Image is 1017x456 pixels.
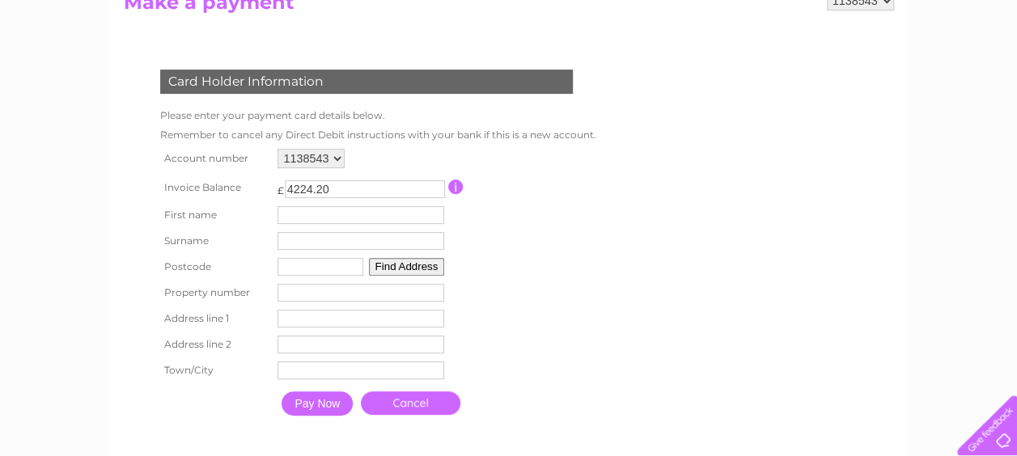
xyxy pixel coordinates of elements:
[156,125,600,145] td: Remember to cancel any Direct Debit instructions with your bank if this is a new account.
[156,228,274,254] th: Surname
[732,69,763,81] a: Water
[156,254,274,280] th: Postcode
[160,70,573,94] div: Card Holder Information
[156,331,274,357] th: Address line 2
[282,391,353,416] input: Pay Now
[36,42,118,91] img: logo.png
[712,8,824,28] a: 0333 014 3131
[278,176,284,196] td: £
[369,258,445,276] button: Find Address
[448,179,464,194] input: Information
[361,391,460,415] a: Cancel
[156,172,274,202] th: Invoice Balance
[773,69,808,81] a: Energy
[156,106,600,125] td: Please enter your payment card details below.
[127,9,892,78] div: Clear Business is a trading name of Verastar Limited (registered in [GEOGRAPHIC_DATA] No. 3667643...
[876,69,900,81] a: Blog
[909,69,949,81] a: Contact
[964,69,1002,81] a: Log out
[156,357,274,383] th: Town/City
[156,306,274,331] th: Address line 1
[818,69,867,81] a: Telecoms
[156,280,274,306] th: Property number
[156,145,274,172] th: Account number
[156,202,274,228] th: First name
